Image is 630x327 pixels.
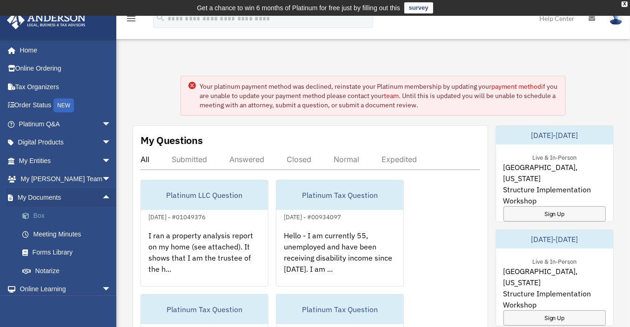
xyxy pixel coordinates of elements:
div: [DATE] - #01049376 [141,211,213,221]
div: [DATE]-[DATE] [496,126,614,144]
div: Expedited [382,155,417,164]
a: Online Learningarrow_drop_down [7,280,125,299]
span: arrow_drop_down [102,115,121,134]
a: Notarize [13,262,125,280]
span: Structure Implementation Workshop [503,184,606,206]
img: User Pic [609,12,623,25]
div: [DATE]-[DATE] [496,230,614,249]
div: Answered [229,155,264,164]
a: Sign Up [503,310,606,326]
a: Platinum LLC Question[DATE] - #01049376I ran a property analysis report on my home (see attached)... [141,180,268,287]
div: close [622,1,628,7]
span: arrow_drop_down [102,133,121,152]
div: NEW [54,98,74,112]
div: All [141,155,149,164]
a: Meeting Minutes [13,225,125,243]
a: Home [7,41,121,59]
img: Anderson Advisors Platinum Portal [4,11,88,29]
a: My Entitiesarrow_drop_down [7,151,125,170]
a: survey [404,2,433,13]
span: Structure Implementation Workshop [503,288,606,310]
a: Tax Organizers [7,78,125,96]
span: arrow_drop_down [102,280,121,299]
a: Sign Up [503,206,606,222]
div: Platinum LLC Question [141,180,268,210]
span: arrow_drop_down [102,170,121,189]
div: Platinum Tax Question [276,180,403,210]
span: [GEOGRAPHIC_DATA], [US_STATE] [503,162,606,184]
a: Platinum Tax Question[DATE] - #00934097Hello - I am currently 55, unemployed and have been receiv... [276,180,404,287]
div: My Questions [141,133,203,147]
div: Platinum Tax Question [141,294,268,324]
a: Digital Productsarrow_drop_down [7,133,125,152]
div: Platinum Tax Question [276,294,403,324]
div: Get a chance to win 6 months of Platinum for free just by filling out this [197,2,400,13]
span: arrow_drop_up [102,188,121,207]
a: payment method [491,82,541,91]
a: menu [126,16,137,24]
a: My Documentsarrow_drop_up [7,188,125,207]
a: My [PERSON_NAME] Teamarrow_drop_down [7,170,125,189]
div: Normal [334,155,359,164]
a: team [384,92,399,100]
i: search [155,13,166,23]
div: Closed [287,155,311,164]
a: Forms Library [13,243,125,262]
div: [DATE] - #00934097 [276,211,349,221]
div: Submitted [172,155,207,164]
span: [GEOGRAPHIC_DATA], [US_STATE] [503,266,606,288]
div: Live & In-Person [525,256,584,266]
a: Online Ordering [7,59,125,78]
a: Box [13,207,125,225]
div: Live & In-Person [525,152,584,162]
div: Hello - I am currently 55, unemployed and have been receiving disability income since [DATE]. I a... [276,222,403,295]
div: Your platinum payment method was declined, reinstate your Platinum membership by updating your if... [200,82,557,110]
div: I ran a property analysis report on my home (see attached). It shows that I am the trustee of the... [141,222,268,295]
a: Order StatusNEW [7,96,125,115]
a: Platinum Q&Aarrow_drop_down [7,115,125,133]
i: menu [126,13,137,24]
span: arrow_drop_down [102,151,121,170]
